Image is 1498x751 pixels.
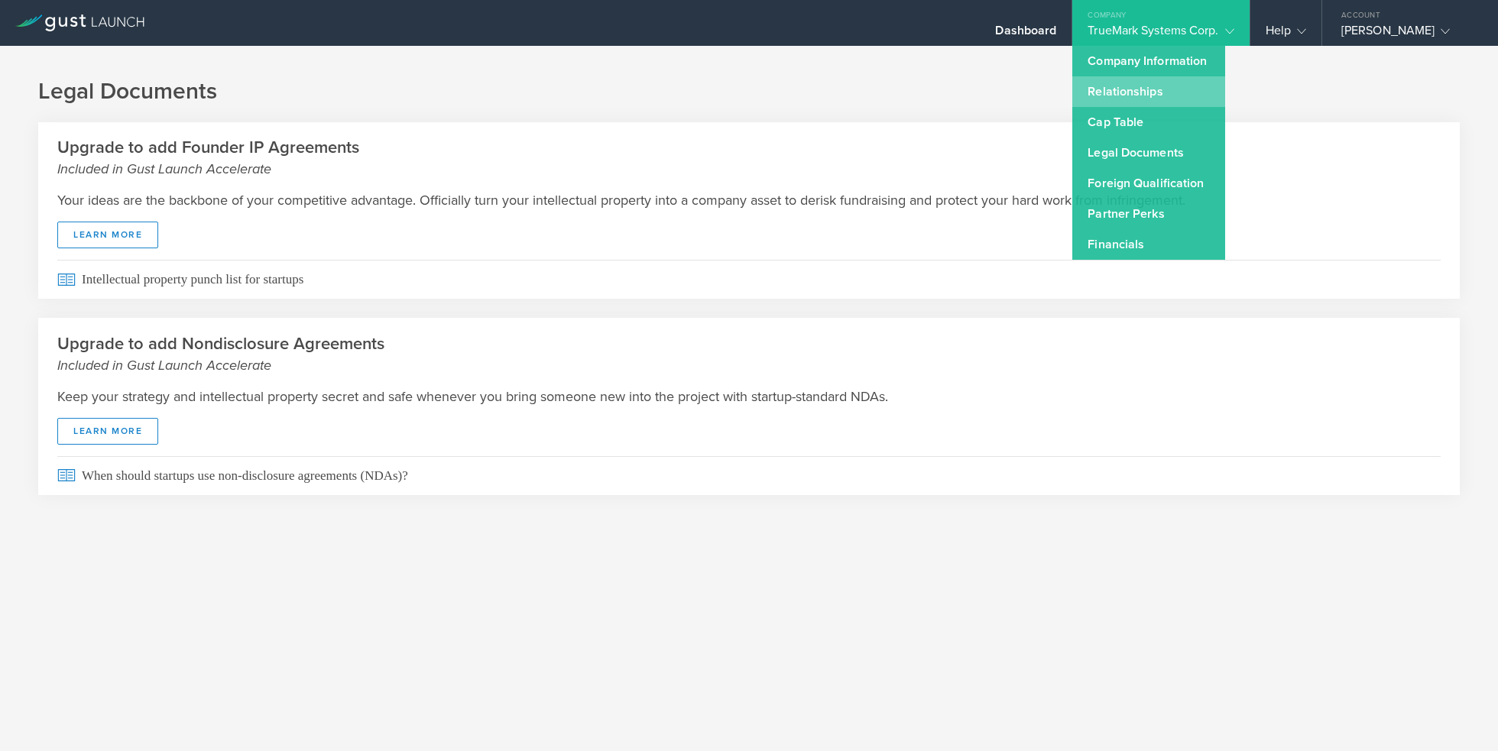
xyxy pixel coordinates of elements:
[38,76,1460,107] h1: Legal Documents
[57,190,1441,210] p: Your ideas are the backbone of your competitive advantage. Officially turn your intellectual prop...
[57,387,1441,406] p: Keep your strategy and intellectual property secret and safe whenever you bring someone new into ...
[38,456,1460,495] a: When should startups use non-disclosure agreements (NDAs)?
[57,333,1441,375] h2: Upgrade to add Nondisclosure Agreements
[57,456,1441,495] span: When should startups use non-disclosure agreements (NDAs)?
[57,418,158,445] a: Learn More
[57,355,1441,375] small: Included in Gust Launch Accelerate
[57,159,1441,179] small: Included in Gust Launch Accelerate
[995,23,1056,46] div: Dashboard
[57,260,1441,299] span: Intellectual property punch list for startups
[38,260,1460,299] a: Intellectual property punch list for startups
[1266,23,1306,46] div: Help
[1341,23,1471,46] div: [PERSON_NAME]
[1088,23,1234,46] div: TrueMark Systems Corp.
[57,222,158,248] a: Learn More
[1422,678,1498,751] iframe: Chat Widget
[57,137,1441,179] h2: Upgrade to add Founder IP Agreements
